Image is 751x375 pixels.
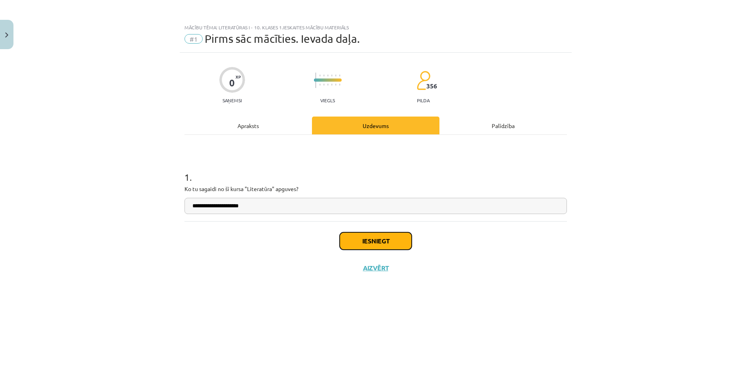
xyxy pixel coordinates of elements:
span: XP [236,75,241,79]
span: #1 [184,34,203,44]
button: Iesniegt [340,232,412,250]
div: Uzdevums [312,117,439,134]
span: 356 [426,82,437,90]
img: icon-short-line-57e1e144782c952c97e751825c79c345078a6d821885a25fce030b3d8c18986b.svg [331,84,332,86]
div: Mācību tēma: Literatūras i - 10. klases 1.ieskaites mācību materiāls [184,25,567,30]
img: icon-short-line-57e1e144782c952c97e751825c79c345078a6d821885a25fce030b3d8c18986b.svg [339,75,340,77]
div: Palīdzība [439,117,567,134]
div: Apraksts [184,117,312,134]
p: Viegls [320,98,335,103]
button: Aizvērt [361,264,391,272]
p: pilda [417,98,430,103]
div: 0 [229,77,235,88]
img: icon-short-line-57e1e144782c952c97e751825c79c345078a6d821885a25fce030b3d8c18986b.svg [335,84,336,86]
img: icon-close-lesson-0947bae3869378f0d4975bcd49f059093ad1ed9edebbc8119c70593378902aed.svg [5,33,8,38]
p: Saņemsi [219,98,245,103]
p: Ko tu sagaidi no šī kursa "Literatūra" apguves? [184,185,567,193]
img: icon-short-line-57e1e144782c952c97e751825c79c345078a6d821885a25fce030b3d8c18986b.svg [335,75,336,77]
img: students-c634bb4e5e11cddfef0936a35e636f08e4e9abd3cc4e673bd6f9a4125e45ecb1.svg [416,71,430,90]
img: icon-short-line-57e1e144782c952c97e751825c79c345078a6d821885a25fce030b3d8c18986b.svg [331,75,332,77]
img: icon-short-line-57e1e144782c952c97e751825c79c345078a6d821885a25fce030b3d8c18986b.svg [339,84,340,86]
span: Pirms sāc mācīties. Ievada daļa. [205,32,360,45]
h1: 1 . [184,158,567,182]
